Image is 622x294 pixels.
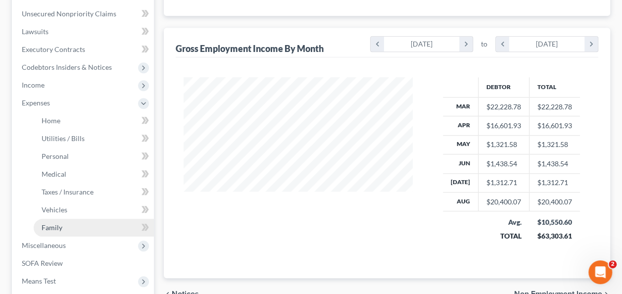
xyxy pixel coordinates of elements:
div: Gross Employment Income By Month [176,43,324,54]
a: Utilities / Bills [34,130,154,147]
th: Debtor [478,77,529,97]
span: Expenses [22,98,50,107]
span: Miscellaneous [22,241,66,249]
a: Family [34,219,154,237]
div: $20,400.07 [486,197,521,207]
div: $1,321.58 [486,140,521,149]
a: Vehicles [34,201,154,219]
a: Personal [34,147,154,165]
a: Taxes / Insurance [34,183,154,201]
span: Income [22,81,45,89]
th: Mar [443,97,478,116]
span: Vehicles [42,205,67,214]
span: SOFA Review [22,259,63,267]
span: Codebtors Insiders & Notices [22,63,112,71]
div: $22,228.78 [486,102,521,112]
a: Unsecured Nonpriority Claims [14,5,154,23]
i: chevron_right [459,37,473,51]
span: Home [42,116,60,125]
div: $63,303.61 [537,231,572,241]
a: Executory Contracts [14,41,154,58]
span: 2 [609,260,617,268]
span: Family [42,223,62,232]
span: Taxes / Insurance [42,188,94,196]
i: chevron_left [496,37,509,51]
th: Total [529,77,580,97]
span: Lawsuits [22,27,48,36]
td: $1,312.71 [529,173,580,192]
div: $1,312.71 [486,178,521,188]
td: $1,321.58 [529,135,580,154]
div: [DATE] [509,37,585,51]
div: $16,601.93 [486,121,521,131]
span: Utilities / Bills [42,134,85,143]
span: to [481,39,487,49]
a: Lawsuits [14,23,154,41]
div: [DATE] [384,37,460,51]
th: May [443,135,478,154]
a: Home [34,112,154,130]
td: $22,228.78 [529,97,580,116]
td: $16,601.93 [529,116,580,135]
div: $1,438.54 [486,159,521,169]
div: $10,550.60 [537,217,572,227]
th: Apr [443,116,478,135]
a: Medical [34,165,154,183]
th: Jun [443,154,478,173]
a: SOFA Review [14,254,154,272]
td: $20,400.07 [529,193,580,211]
td: $1,438.54 [529,154,580,173]
div: Avg. [486,217,521,227]
span: Means Test [22,277,56,285]
span: Personal [42,152,69,160]
i: chevron_left [371,37,384,51]
div: TOTAL [486,231,521,241]
iframe: Intercom live chat [588,260,612,284]
i: chevron_right [584,37,598,51]
span: Medical [42,170,66,178]
th: Aug [443,193,478,211]
span: Unsecured Nonpriority Claims [22,9,116,18]
th: [DATE] [443,173,478,192]
span: Executory Contracts [22,45,85,53]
